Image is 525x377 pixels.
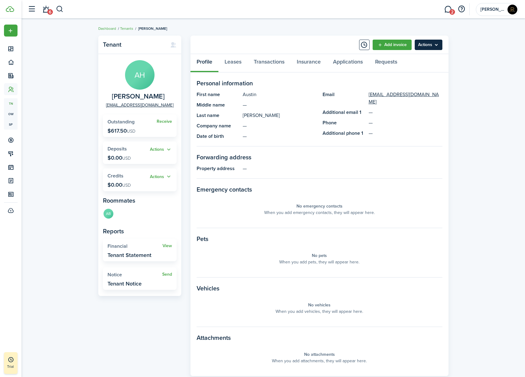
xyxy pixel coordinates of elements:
button: Timeline [359,40,370,50]
button: Open menu [150,146,172,153]
a: Add invoice [373,40,412,50]
a: Leases [218,54,248,72]
a: sp [4,119,18,130]
panel-main-section-title: Forwarding address [197,153,442,162]
a: Transactions [248,54,291,72]
panel-main-placeholder-title: No attachments [304,351,335,358]
a: Trial [4,352,18,374]
button: Open menu [415,40,442,50]
widget-stats-description: Tenant Statement [108,252,151,258]
panel-main-placeholder-description: When you add pets, they will appear here. [279,259,359,265]
panel-main-title: Middle name [197,101,240,109]
a: View [163,243,172,248]
img: Tyler [507,5,517,14]
a: ow [4,109,18,119]
panel-main-description: [PERSON_NAME] [243,112,316,119]
button: Actions [150,146,172,153]
panel-main-placeholder-title: No emergency contacts [296,203,343,209]
panel-main-placeholder-description: When you add emergency contacts, they will appear here. [264,209,375,216]
panel-main-title: Property address [197,165,240,172]
a: Requests [369,54,403,72]
avatar-text: AB [104,209,113,219]
a: [EMAIL_ADDRESS][DOMAIN_NAME] [106,102,174,108]
panel-main-description: — [243,101,316,109]
panel-main-section-title: Personal information [197,79,442,88]
widget-stats-title: Financial [108,243,163,249]
span: Tyler [480,7,505,12]
a: tn [4,98,18,109]
span: [PERSON_NAME] [138,26,167,31]
span: 6 [47,9,53,15]
span: Credits [108,172,123,179]
panel-main-description: — [243,165,442,172]
panel-main-subtitle: Roommates [103,196,177,205]
span: USD [127,128,135,134]
avatar-text: AH [125,60,155,90]
a: Tenants [120,26,133,31]
button: Actions [150,173,172,180]
panel-main-description: — [243,133,316,140]
img: TenantCloud [6,6,14,12]
panel-main-title: First name [197,91,240,98]
panel-main-section-title: Emergency contacts [197,185,442,194]
panel-main-subtitle: Reports [103,227,177,236]
p: $0.00 [108,182,131,188]
button: Open sidebar [26,3,37,15]
p: Trial [7,364,32,369]
panel-main-title: Additional phone 1 [323,130,366,137]
panel-main-section-title: Attachments [197,333,442,342]
span: Outstanding [108,118,135,125]
a: Applications [327,54,369,72]
span: Deposits [108,145,127,152]
widget-stats-title: Notice [108,272,162,278]
panel-main-section-title: Pets [197,234,442,243]
a: Insurance [291,54,327,72]
panel-main-title: Tenant [103,41,164,48]
panel-main-title: Additional email 1 [323,109,366,116]
a: Notifications [40,2,52,17]
button: Open menu [4,25,18,37]
button: Open resource center [456,4,467,14]
button: Open menu [150,173,172,180]
span: USD [122,182,131,189]
panel-main-title: Email [323,91,366,106]
span: Austin Hallenbeck [112,93,165,100]
panel-main-description: — [243,122,316,130]
widget-stats-description: Tenant Notice [108,281,142,287]
a: Messaging [442,2,454,17]
button: Search [56,4,64,14]
panel-main-title: Phone [323,119,366,126]
menu-btn: Actions [415,40,442,50]
a: AB [103,208,114,220]
panel-main-placeholder-description: When you add attachments, they will appear here. [272,358,367,364]
panel-main-title: Date of birth [197,133,240,140]
panel-main-section-title: Vehicles [197,284,442,293]
panel-main-placeholder-description: When you add vehicles, they will appear here. [276,308,363,315]
span: 2 [449,9,455,15]
panel-main-placeholder-title: No pets [312,252,327,259]
span: USD [122,155,131,161]
panel-main-title: Last name [197,112,240,119]
panel-main-placeholder-title: No vehicles [308,302,331,308]
p: $0.00 [108,155,131,161]
panel-main-description: Austin [243,91,316,98]
a: Receive [157,119,172,124]
p: $617.50 [108,128,135,134]
panel-main-title: Company name [197,122,240,130]
a: Dashboard [98,26,116,31]
a: [EMAIL_ADDRESS][DOMAIN_NAME] [369,91,442,106]
a: Send [162,272,172,277]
